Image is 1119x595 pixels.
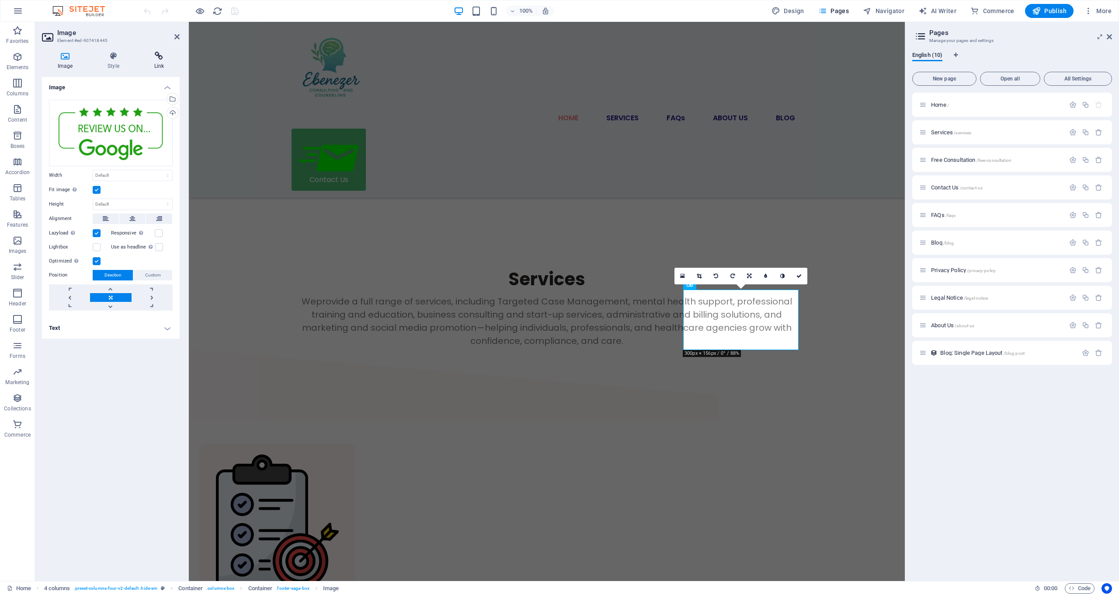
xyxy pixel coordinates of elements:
a: Change orientation [741,268,758,284]
span: Navigator [863,7,904,15]
div: Settings [1069,294,1077,301]
span: Click to open page [931,267,996,273]
div: About Us/about-us [928,322,1065,328]
div: Remove [1095,184,1102,191]
nav: breadcrumb [44,583,339,594]
div: Duplicate [1082,294,1089,301]
h3: Manage your pages and settings [929,37,1095,45]
div: Contact Us/contact-us [928,185,1065,190]
label: Use as headline [111,242,155,252]
div: This layout is used as a template for all items (e.g. a blog post) of this collection. The conten... [930,349,938,357]
i: This element is a customizable preset [161,586,165,591]
label: Lazyload [49,228,93,238]
span: : [1050,585,1051,591]
label: Width [49,173,93,178]
div: Remove [1095,322,1102,329]
button: Commerce [967,4,1018,18]
span: Click to select. Double-click to edit [248,583,273,594]
p: Boxes [10,143,25,150]
span: Pages [818,7,849,15]
button: 100% [506,6,537,16]
button: Direction [93,270,133,280]
div: Services/services [928,129,1065,135]
button: Code [1065,583,1095,594]
div: Settings [1082,349,1089,357]
span: 00 00 [1044,583,1057,594]
div: Remove [1095,156,1102,164]
span: Click to select. Double-click to edit [44,583,70,594]
div: The startpage cannot be deleted [1095,101,1102,108]
h4: Style [92,52,138,70]
span: Click to open page [931,184,983,191]
div: Blog: Single Page Layout/blog-post [938,350,1077,356]
p: Footer [10,326,25,333]
span: Publish [1032,7,1067,15]
h2: Image [57,29,180,37]
p: Slider [11,274,24,281]
span: Click to open page [931,212,956,218]
h6: 100% [519,6,533,16]
a: Confirm ( ⌘ ⏎ ) [791,268,807,284]
h6: Session time [1035,583,1058,594]
a: Crop mode [691,268,708,284]
a: Greyscale [774,268,791,284]
span: /legal-notice [964,296,988,301]
label: Height [49,202,93,206]
button: reload [212,6,222,16]
span: Click to open page [931,239,954,246]
div: Settings [1069,239,1077,246]
div: Language Tabs [912,52,1112,68]
p: Commerce [4,431,31,438]
div: Privacy Policy/privacy-policy [928,267,1065,273]
span: . columns-box [206,583,234,594]
h3: Element #ed-907418445 [57,37,162,45]
p: Content [8,116,27,123]
span: English (10) [912,50,942,62]
span: Click to open page [931,101,949,108]
span: /about-us [955,323,974,328]
span: All Settings [1048,76,1108,81]
a: Blur [758,268,774,284]
div: Remove [1095,294,1102,301]
span: More [1084,7,1112,15]
p: Favorites [6,38,28,45]
p: Collections [4,405,31,412]
span: About Us [931,322,974,329]
span: /services [954,130,971,135]
div: Remove [1095,211,1102,219]
div: Home/ [928,102,1065,108]
span: AI Writer [918,7,956,15]
div: Legal Notice/legal-notice [928,295,1065,301]
div: Duplicate [1082,266,1089,274]
div: FAQs/faqs [928,212,1065,218]
span: /privacy-policy [967,268,996,273]
div: Settings [1069,101,1077,108]
div: Remove [1095,239,1102,246]
button: Design [768,4,808,18]
a: Rotate left 90° [708,268,724,284]
h4: Image [42,77,180,93]
h4: Image [42,52,92,70]
div: Design (Ctrl+Alt+Y) [768,4,808,18]
span: Open all [984,76,1036,81]
img: Editor Logo [50,6,116,16]
div: Duplicate [1082,211,1089,219]
div: Settings [1069,129,1077,136]
p: Features [7,221,28,228]
div: Settings [1069,156,1077,164]
span: /contact-us [960,185,983,190]
div: Duplicate [1082,129,1089,136]
button: More [1081,4,1115,18]
div: Settings [1069,184,1077,191]
span: Free Consultation [931,157,1011,163]
div: Remove [1095,266,1102,274]
div: Remove [1095,129,1102,136]
h4: Text [42,318,180,339]
button: AI Writer [915,4,960,18]
div: Settings [1069,266,1077,274]
label: Fit image [49,185,93,195]
div: Duplicate [1082,184,1089,191]
button: New page [912,72,977,86]
i: On resize automatically adjust zoom level to fit chosen device. [542,7,549,15]
span: /faqs [945,213,956,218]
